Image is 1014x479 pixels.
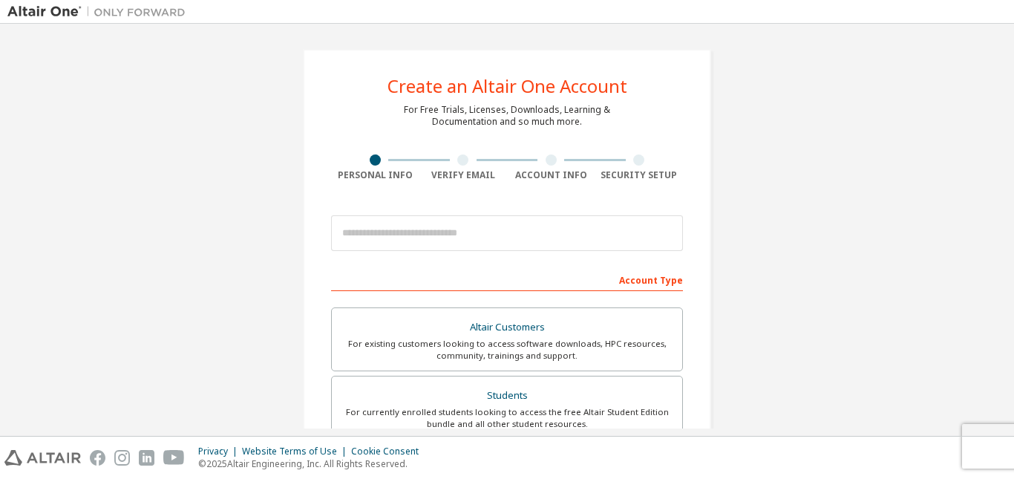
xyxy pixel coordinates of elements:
img: Altair One [7,4,193,19]
div: Cookie Consent [351,446,428,457]
div: Website Terms of Use [242,446,351,457]
div: Personal Info [331,169,419,181]
div: Privacy [198,446,242,457]
div: Create an Altair One Account [387,77,627,95]
p: © 2025 Altair Engineering, Inc. All Rights Reserved. [198,457,428,470]
img: altair_logo.svg [4,450,81,466]
div: Security Setup [595,169,684,181]
div: For existing customers looking to access software downloads, HPC resources, community, trainings ... [341,338,673,362]
div: For currently enrolled students looking to access the free Altair Student Edition bundle and all ... [341,406,673,430]
div: Account Type [331,267,683,291]
img: facebook.svg [90,450,105,466]
div: Verify Email [419,169,508,181]
img: instagram.svg [114,450,130,466]
img: youtube.svg [163,450,185,466]
div: Account Info [507,169,595,181]
img: linkedin.svg [139,450,154,466]
div: For Free Trials, Licenses, Downloads, Learning & Documentation and so much more. [404,104,610,128]
div: Students [341,385,673,406]
div: Altair Customers [341,317,673,338]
